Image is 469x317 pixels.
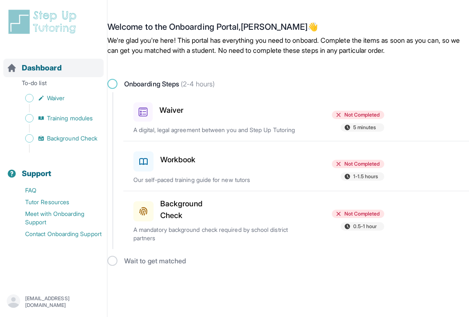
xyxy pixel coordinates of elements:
[7,92,107,104] a: Waiver
[7,62,62,74] a: Dashboard
[7,8,81,35] img: logo
[47,114,93,122] span: Training modules
[353,173,378,180] span: 1-1.5 hours
[123,92,469,141] a: WaiverNot Completed5 minutesA digital, legal agreement between you and Step Up Tutoring
[353,223,377,230] span: 0.5-1 hour
[160,154,196,166] h3: Workbook
[7,133,107,144] a: Background Check
[7,184,107,196] a: FAQ
[7,112,107,124] a: Training modules
[3,154,104,183] button: Support
[160,198,214,221] h3: Background Check
[344,210,380,217] span: Not Completed
[7,196,107,208] a: Tutor Resources
[107,22,469,35] h2: Welcome to the Onboarding Portal, [PERSON_NAME] 👋
[123,141,469,191] a: WorkbookNot Completed1-1.5 hoursOur self-paced training guide for new tutors
[133,126,296,134] p: A digital, legal agreement between you and Step Up Tutoring
[7,228,107,240] a: Contact Onboarding Support
[7,208,107,228] a: Meet with Onboarding Support
[107,35,469,55] p: We're glad you're here! This portal has everything you need to onboard. Complete the items as soo...
[344,161,380,167] span: Not Completed
[133,226,296,242] p: A mandatory background check required by school district partners
[3,49,104,77] button: Dashboard
[124,79,215,89] span: Onboarding Steps
[3,79,104,91] p: To-do list
[133,176,296,184] p: Our self-paced training guide for new tutors
[47,94,65,102] span: Waiver
[47,134,97,143] span: Background Check
[7,294,100,309] button: [EMAIL_ADDRESS][DOMAIN_NAME]
[344,112,380,118] span: Not Completed
[22,168,52,179] span: Support
[159,104,183,116] h3: Waiver
[353,124,376,131] span: 5 minutes
[179,80,215,88] span: (2-4 hours)
[25,295,100,309] p: [EMAIL_ADDRESS][DOMAIN_NAME]
[123,191,469,249] a: Background CheckNot Completed0.5-1 hourA mandatory background check required by school district p...
[22,62,62,74] span: Dashboard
